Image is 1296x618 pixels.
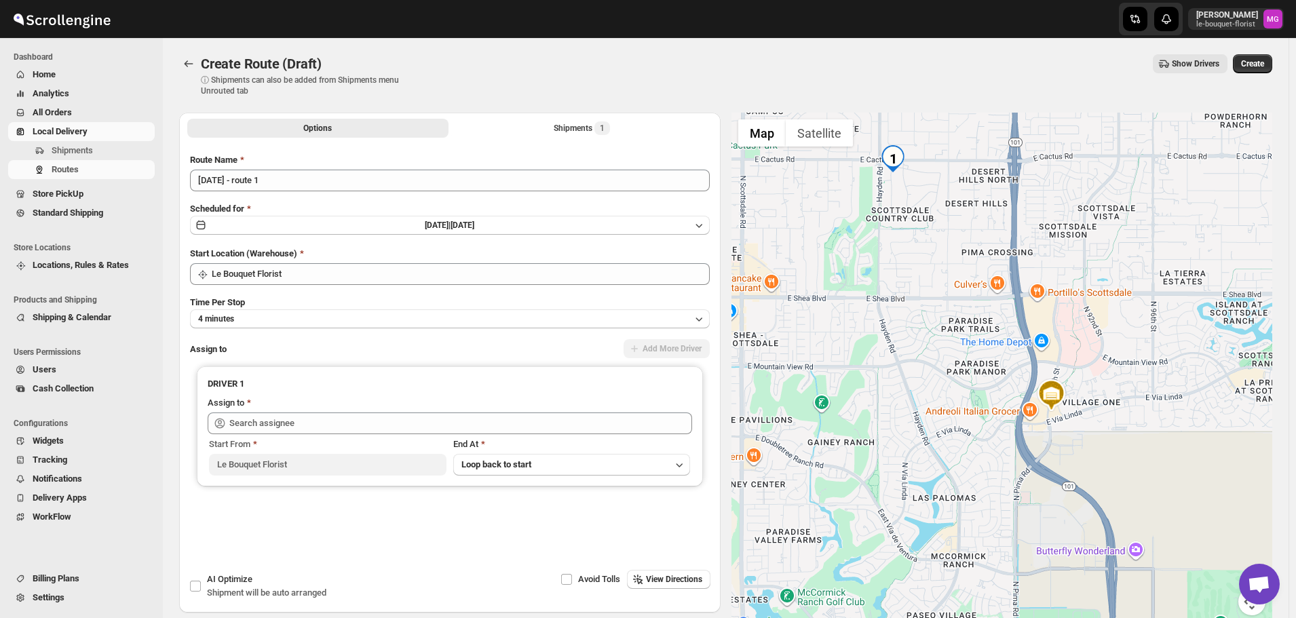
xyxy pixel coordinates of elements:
[8,450,155,469] button: Tracking
[33,511,71,522] span: WorkFlow
[8,569,155,588] button: Billing Plans
[179,54,198,73] button: Routes
[1153,54,1227,73] button: Show Drivers
[578,574,620,584] span: Avoid Tolls
[1196,20,1258,28] p: le-bouquet-florist
[1233,54,1272,73] button: Create
[33,69,56,79] span: Home
[14,52,156,62] span: Dashboard
[190,297,245,307] span: Time Per Stop
[451,220,474,230] span: [DATE]
[8,160,155,179] button: Routes
[8,431,155,450] button: Widgets
[212,263,710,285] input: Search location
[33,88,69,98] span: Analytics
[33,474,82,484] span: Notifications
[33,592,64,602] span: Settings
[208,377,692,391] h3: DRIVER 1
[646,574,702,585] span: View Directions
[33,364,56,374] span: Users
[33,107,72,117] span: All Orders
[600,123,605,134] span: 1
[207,587,326,598] span: Shipment will be auto arranged
[1267,15,1279,24] text: MG
[1239,564,1280,604] div: Open chat
[33,455,67,465] span: Tracking
[33,436,64,446] span: Widgets
[8,507,155,526] button: WorkFlow
[8,84,155,103] button: Analytics
[52,164,79,174] span: Routes
[190,344,227,354] span: Assign to
[8,588,155,607] button: Settings
[33,573,79,583] span: Billing Plans
[1196,9,1258,20] p: [PERSON_NAME]
[627,570,710,589] button: View Directions
[33,312,111,322] span: Shipping & Calendar
[1172,58,1219,69] span: Show Drivers
[8,469,155,488] button: Notifications
[8,141,155,160] button: Shipments
[453,438,691,451] div: End At
[453,454,691,476] button: Loop back to start
[738,119,786,147] button: Show street map
[14,294,156,305] span: Products and Shipping
[425,220,451,230] span: [DATE] |
[179,142,721,569] div: All Route Options
[1263,9,1282,28] span: Melody Gluth
[33,126,88,136] span: Local Delivery
[33,260,129,270] span: Locations, Rules & Rates
[879,145,907,172] div: 1
[190,204,244,214] span: Scheduled for
[209,439,250,449] span: Start From
[208,396,244,410] div: Assign to
[201,56,322,72] span: Create Route (Draft)
[8,256,155,275] button: Locations, Rules & Rates
[8,308,155,327] button: Shipping & Calendar
[1238,588,1265,615] button: Map camera controls
[207,574,252,584] span: AI Optimize
[8,65,155,84] button: Home
[14,242,156,253] span: Store Locations
[190,248,297,258] span: Start Location (Warehouse)
[8,379,155,398] button: Cash Collection
[33,383,94,393] span: Cash Collection
[8,360,155,379] button: Users
[1188,8,1284,30] button: User menu
[11,2,113,36] img: ScrollEngine
[52,145,93,155] span: Shipments
[33,208,103,218] span: Standard Shipping
[14,347,156,358] span: Users Permissions
[190,309,710,328] button: 4 minutes
[190,155,237,165] span: Route Name
[303,123,332,134] span: Options
[33,189,83,199] span: Store PickUp
[451,119,712,138] button: Selected Shipments
[8,488,155,507] button: Delivery Apps
[33,493,87,503] span: Delivery Apps
[190,216,710,235] button: [DATE]|[DATE]
[198,313,234,324] span: 4 minutes
[1241,58,1264,69] span: Create
[190,170,710,191] input: Eg: Bengaluru Route
[14,418,156,429] span: Configurations
[461,459,531,469] span: Loop back to start
[554,121,610,135] div: Shipments
[229,412,692,434] input: Search assignee
[786,119,853,147] button: Show satellite imagery
[187,119,449,138] button: All Route Options
[201,75,415,96] p: ⓘ Shipments can also be added from Shipments menu Unrouted tab
[8,103,155,122] button: All Orders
